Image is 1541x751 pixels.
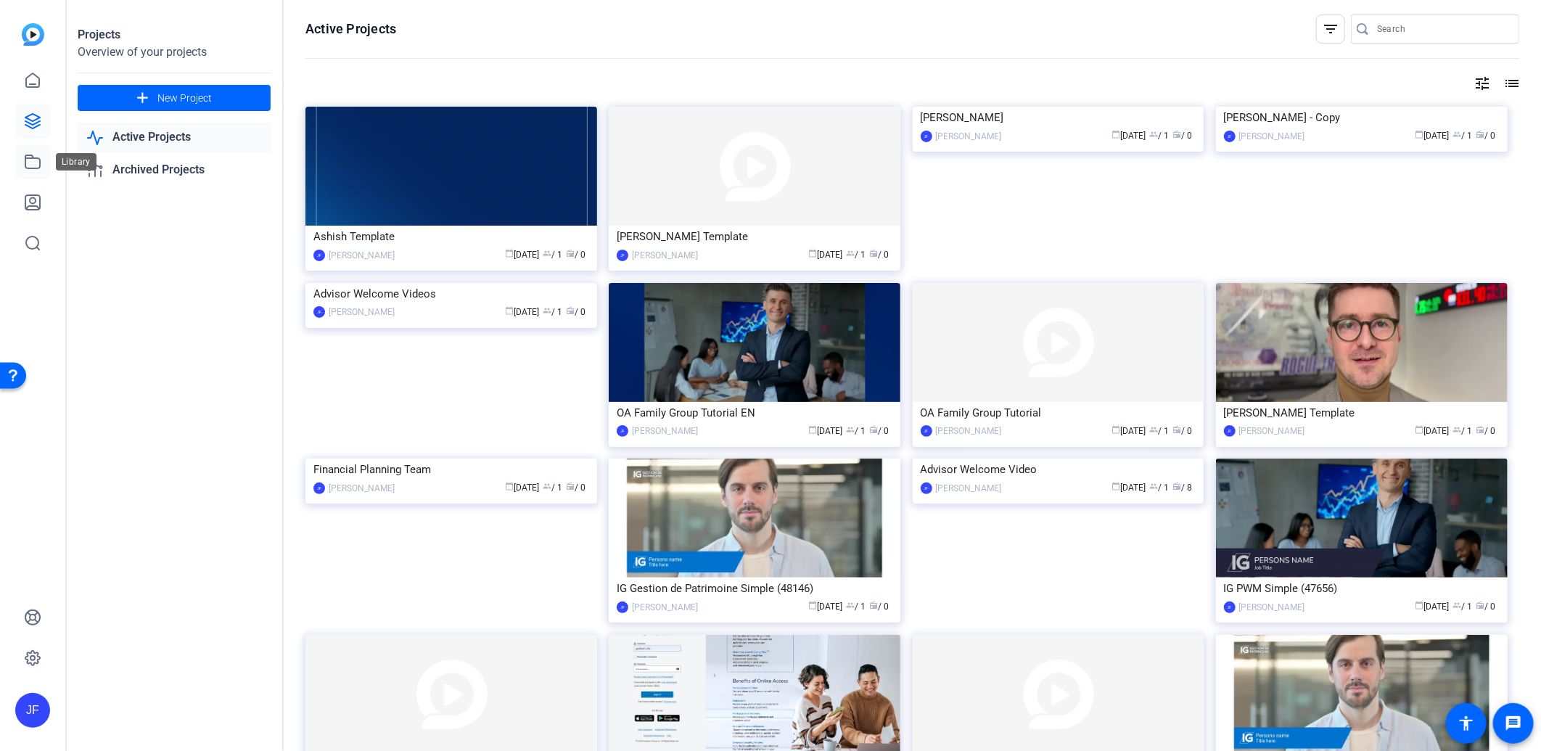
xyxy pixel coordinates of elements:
[1149,425,1158,434] span: group
[1415,425,1424,434] span: calendar_today
[632,248,698,263] div: [PERSON_NAME]
[617,425,628,437] div: JF
[808,249,817,258] span: calendar_today
[1172,131,1192,141] span: / 0
[313,283,589,305] div: Advisor Welcome Videos
[313,226,589,247] div: Ashish Template
[1149,131,1169,141] span: / 1
[921,483,932,494] div: JF
[1476,602,1496,612] span: / 0
[1111,425,1120,434] span: calendar_today
[1474,75,1491,92] mat-icon: tune
[157,91,212,106] span: New Project
[921,402,1196,424] div: OA Family Group Tutorial
[22,23,44,46] img: blue-gradient.svg
[1111,426,1146,436] span: [DATE]
[617,602,628,613] div: JF
[921,425,932,437] div: JF
[1224,402,1500,424] div: [PERSON_NAME] Template
[1239,600,1305,615] div: [PERSON_NAME]
[1415,602,1450,612] span: [DATE]
[566,307,585,317] span: / 0
[543,306,551,315] span: group
[1476,130,1485,139] span: radio
[632,600,698,615] div: [PERSON_NAME]
[1172,130,1181,139] span: radio
[808,601,817,610] span: calendar_today
[808,426,842,436] span: [DATE]
[505,249,514,258] span: calendar_today
[329,481,395,496] div: [PERSON_NAME]
[1476,601,1485,610] span: radio
[1149,483,1169,493] span: / 1
[1172,426,1192,436] span: / 0
[1149,130,1158,139] span: group
[566,482,575,491] span: radio
[1111,483,1146,493] span: [DATE]
[1453,130,1462,139] span: group
[1377,20,1508,38] input: Search
[133,89,152,107] mat-icon: add
[505,306,514,315] span: calendar_today
[1476,131,1496,141] span: / 0
[1453,426,1473,436] span: / 1
[808,602,842,612] span: [DATE]
[1415,601,1424,610] span: calendar_today
[869,426,889,436] span: / 0
[1453,601,1462,610] span: group
[1453,425,1462,434] span: group
[78,123,271,152] a: Active Projects
[936,481,1002,496] div: [PERSON_NAME]
[1111,131,1146,141] span: [DATE]
[78,26,271,44] div: Projects
[1415,426,1450,436] span: [DATE]
[1172,483,1192,493] span: / 8
[1224,425,1236,437] div: JF
[1224,578,1500,599] div: IG PWM Simple (47656)
[505,250,539,260] span: [DATE]
[543,307,562,317] span: / 1
[78,85,271,111] button: New Project
[1172,425,1181,434] span: radio
[846,250,866,260] span: / 1
[329,305,395,319] div: [PERSON_NAME]
[846,602,866,612] span: / 1
[1239,424,1305,438] div: [PERSON_NAME]
[936,424,1002,438] div: [PERSON_NAME]
[921,459,1196,480] div: Advisor Welcome Video
[1458,715,1475,732] mat-icon: accessibility
[56,153,96,171] div: Library
[921,131,932,142] div: JF
[869,425,878,434] span: radio
[1453,602,1473,612] span: / 1
[1476,426,1496,436] span: / 0
[869,601,878,610] span: radio
[617,402,892,424] div: OA Family Group Tutorial EN
[505,483,539,493] span: [DATE]
[617,226,892,247] div: [PERSON_NAME] Template
[808,250,842,260] span: [DATE]
[566,250,585,260] span: / 0
[846,601,855,610] span: group
[1453,131,1473,141] span: / 1
[1224,602,1236,613] div: JF
[1149,482,1158,491] span: group
[1415,131,1450,141] span: [DATE]
[1322,20,1339,38] mat-icon: filter_list
[505,307,539,317] span: [DATE]
[846,249,855,258] span: group
[1502,75,1519,92] mat-icon: list
[1476,425,1485,434] span: radio
[78,155,271,185] a: Archived Projects
[313,459,589,480] div: Financial Planning Team
[1239,129,1305,144] div: [PERSON_NAME]
[505,482,514,491] span: calendar_today
[78,44,271,61] div: Overview of your projects
[15,693,50,728] div: JF
[543,483,562,493] span: / 1
[936,129,1002,144] div: [PERSON_NAME]
[1111,482,1120,491] span: calendar_today
[329,248,395,263] div: [PERSON_NAME]
[869,602,889,612] span: / 0
[566,306,575,315] span: radio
